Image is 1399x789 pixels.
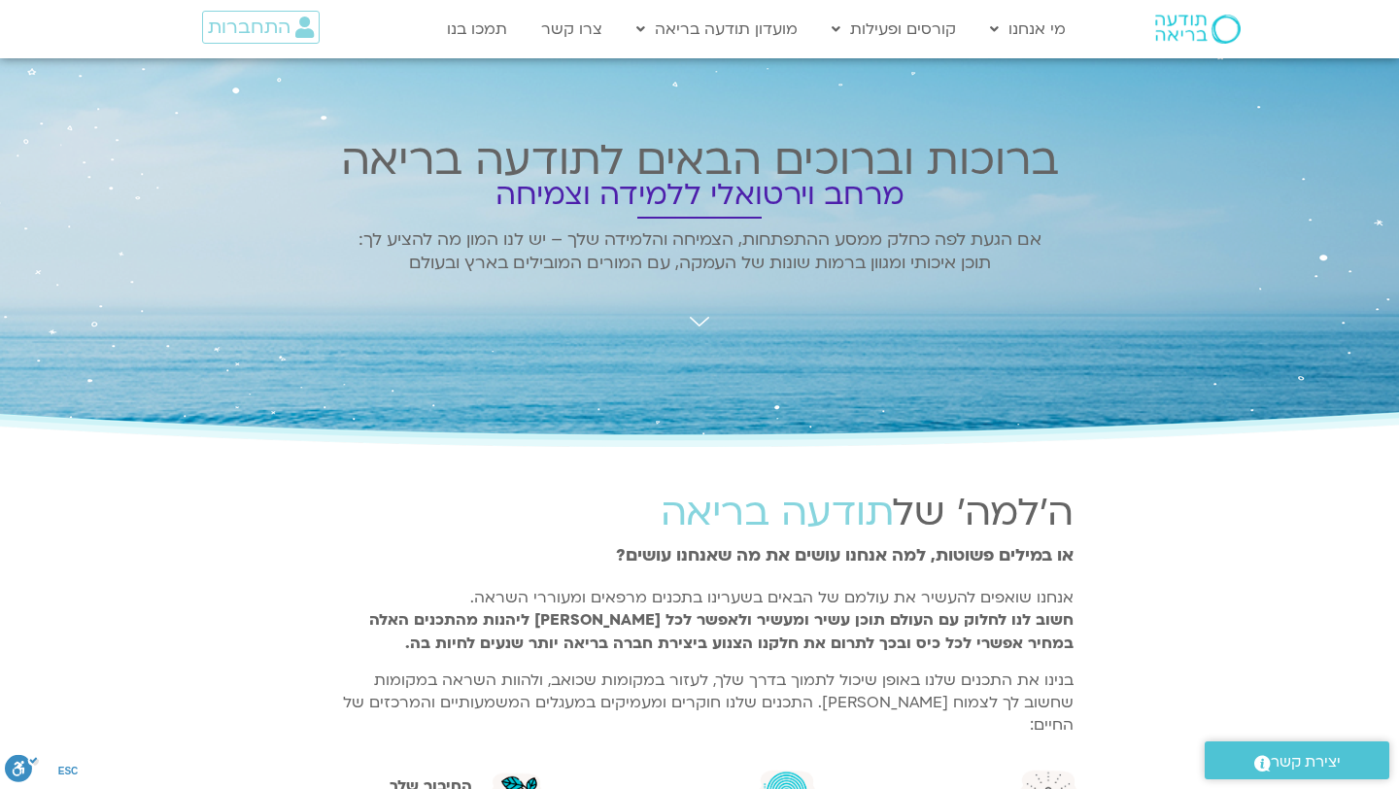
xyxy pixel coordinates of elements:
[358,228,1041,274] span: אם הגעת לפה כחלק ממסע ההתפתחות, הצמיחה והלמידה שלך – יש לנו המון מה להציע לך: תוכן איכותי ומגוון ...
[1205,741,1389,779] a: יצירת קשר
[1155,15,1241,44] img: תודעה בריאה
[437,11,517,48] a: תמכו בנו
[894,487,1074,538] span: ה'למה' של
[325,669,1074,738] p: בנינו את התכנים שלנו באופן שיכול לתמוך בדרך שלך, לעזור במקומות שכואב, ולהוות השראה במקומות שחשוב ...
[325,587,1074,655] p: אנחנו שואפים להעשיר את עולמם של הבאים בשערינו בתכנים מרפאים ומעוררי השראה.
[822,11,966,48] a: קורסים ופעילות
[202,11,320,44] a: התחברות
[980,11,1075,48] a: מי אנחנו
[374,541,1074,570] p: או במילים פשוטות, למה אנחנו עושים את מה שאנחנו עושים?
[1271,749,1341,775] span: יצירת קשר
[208,17,290,38] span: התחברות
[531,11,612,48] a: צרו קשר
[335,189,1064,200] h2: מרחב וירטואלי ללמידה וצמיחה
[661,487,894,538] span: תודעה בריאה
[369,609,1074,653] strong: חשוב לנו לחלוק עם העולם תוכן עשיר ומעשיר ולאפשר לכל [PERSON_NAME] ליהנות מהתכנים האלה במחיר אפשרי...
[627,11,807,48] a: מועדון תודעה בריאה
